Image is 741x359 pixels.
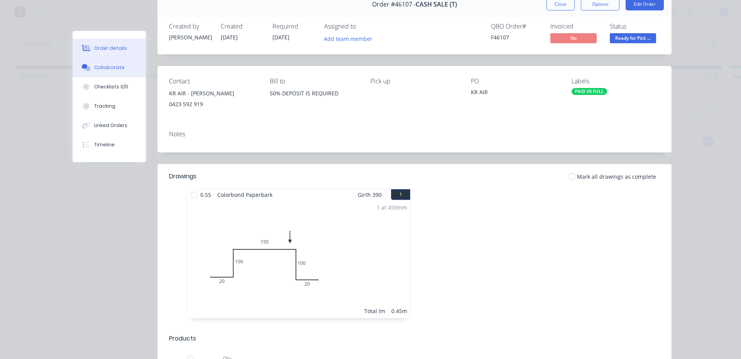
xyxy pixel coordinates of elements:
span: Ready for Pick ... [610,33,656,43]
div: Linked Orders [94,122,127,129]
div: KR AIR - [PERSON_NAME]0423 592 919 [169,88,257,113]
div: Invoiced [550,23,601,30]
div: 020100150100201 at 450mmTotal lm0.45m [187,200,410,318]
div: Total lm [364,307,385,315]
span: Mark all drawings as complete [577,173,656,181]
span: Colorbond Paperbark [214,189,276,200]
div: PO [471,78,559,85]
span: No [550,33,597,43]
button: Add team member [320,33,377,44]
div: Collaborate [94,64,125,71]
span: Order #46107 - [372,1,416,8]
button: Linked Orders [73,116,146,135]
span: [DATE] [272,34,289,41]
div: KR AIR [471,88,559,99]
button: Ready for Pick ... [610,33,656,45]
div: Order details [94,45,127,52]
div: Assigned to [324,23,401,30]
div: Drawings [169,172,196,181]
div: Required [272,23,315,30]
span: 0.55 [197,189,214,200]
button: Checklists 0/0 [73,77,146,97]
div: Bill to [270,78,358,85]
div: Labels [572,78,660,85]
button: Collaborate [73,58,146,77]
div: 0423 592 919 [169,99,257,110]
div: 50% DEPOSIT IS REQUIRED [270,88,358,113]
div: Checklists 0/0 [94,83,128,90]
button: Timeline [73,135,146,154]
div: 50% DEPOSIT IS REQUIRED [270,88,358,99]
button: Add team member [324,33,377,44]
div: QBO Order # [491,23,541,30]
div: Created by [169,23,211,30]
div: Tracking [94,103,115,110]
div: 0.45m [391,307,407,315]
span: CASH SALE (T) [416,1,457,8]
div: Created [221,23,263,30]
div: Products [169,334,196,343]
div: F46107 [491,33,541,41]
div: 1 at 450mm [377,203,407,212]
div: [PERSON_NAME] [169,33,211,41]
div: PAID IN FULL [572,88,607,95]
div: Timeline [94,141,115,148]
div: Notes [169,130,660,138]
span: [DATE] [221,34,238,41]
button: Order details [73,39,146,58]
span: Girth 390 [358,189,382,200]
div: KR AIR - [PERSON_NAME] [169,88,257,99]
div: Contact [169,78,257,85]
div: Status [610,23,660,30]
button: Tracking [73,97,146,116]
button: 1 [391,189,410,200]
div: Pick up [370,78,459,85]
